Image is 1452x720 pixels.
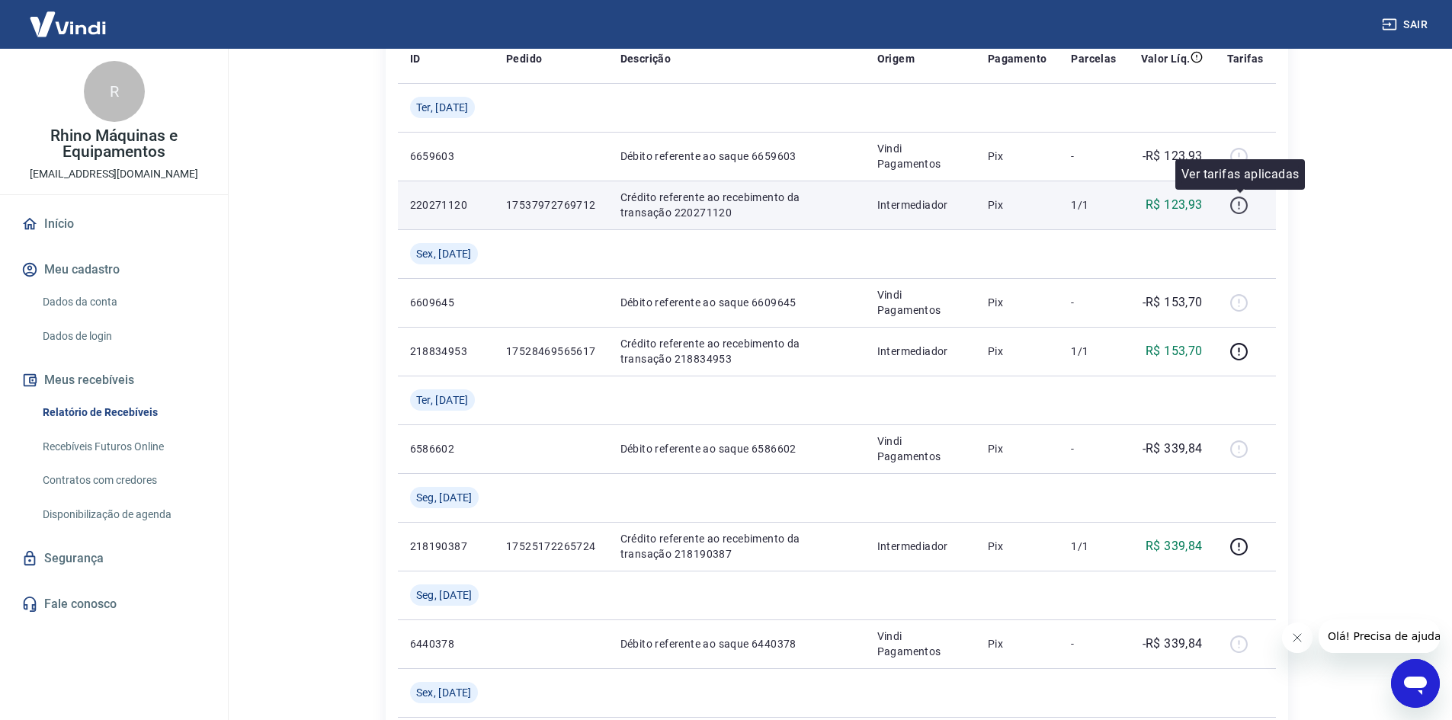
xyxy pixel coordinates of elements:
[84,61,145,122] div: R
[18,542,210,575] a: Segurança
[1143,147,1203,165] p: -R$ 123,93
[1319,619,1440,653] iframe: Mensagem da empresa
[877,141,963,171] p: Vindi Pagamentos
[9,11,128,23] span: Olá! Precisa de ajuda?
[620,295,853,310] p: Débito referente ao saque 6609645
[1391,659,1440,708] iframe: Botão para abrir a janela de mensagens
[416,392,469,408] span: Ter, [DATE]
[620,190,853,220] p: Crédito referente ao recebimento da transação 220271120
[988,636,1047,651] p: Pix
[1071,295,1116,310] p: -
[620,441,853,456] p: Débito referente ao saque 6586602
[416,490,473,505] span: Seg, [DATE]
[877,539,963,554] p: Intermediador
[506,51,542,66] p: Pedido
[18,363,210,397] button: Meus recebíveis
[877,629,963,659] p: Vindi Pagamentos
[37,465,210,496] a: Contratos com credores
[1146,196,1203,214] p: R$ 123,93
[1071,344,1116,359] p: 1/1
[506,539,596,554] p: 17525172265724
[12,128,216,160] p: Rhino Máquinas e Equipamentos
[620,636,853,651] p: Débito referente ao saque 6440378
[1227,51,1264,66] p: Tarifas
[410,539,482,554] p: 218190387
[1143,440,1203,458] p: -R$ 339,84
[410,197,482,213] p: 220271120
[988,295,1047,310] p: Pix
[37,431,210,462] a: Recebíveis Futuros Online
[1143,293,1203,312] p: -R$ 153,70
[1071,197,1116,213] p: 1/1
[416,587,473,603] span: Seg, [DATE]
[1071,636,1116,651] p: -
[506,344,596,359] p: 17528469565617
[1141,51,1191,66] p: Valor Líq.
[37,286,210,318] a: Dados da conta
[877,434,963,464] p: Vindi Pagamentos
[988,441,1047,456] p: Pix
[410,344,482,359] p: 218834953
[410,636,482,651] p: 6440378
[1146,342,1203,360] p: R$ 153,70
[506,197,596,213] p: 17537972769712
[18,1,117,47] img: Vindi
[1146,537,1203,555] p: R$ 339,84
[416,100,469,115] span: Ter, [DATE]
[988,51,1047,66] p: Pagamento
[18,207,210,241] a: Início
[1143,635,1203,653] p: -R$ 339,84
[1071,441,1116,456] p: -
[988,149,1047,164] p: Pix
[620,336,853,366] p: Crédito referente ao recebimento da transação 218834953
[1071,51,1116,66] p: Parcelas
[410,149,482,164] p: 6659603
[18,587,210,621] a: Fale conosco
[877,197,963,213] p: Intermediador
[1071,539,1116,554] p: 1/1
[620,51,672,66] p: Descrição
[410,51,421,66] p: ID
[30,166,198,182] p: [EMAIL_ADDRESS][DOMAIN_NAME]
[877,287,963,318] p: Vindi Pagamentos
[37,499,210,530] a: Disponibilização de agenda
[1071,149,1116,164] p: -
[620,531,853,562] p: Crédito referente ao recebimento da transação 218190387
[620,149,853,164] p: Débito referente ao saque 6659603
[18,253,210,286] button: Meu cadastro
[416,685,472,700] span: Sex, [DATE]
[416,246,472,261] span: Sex, [DATE]
[37,321,210,352] a: Dados de login
[988,197,1047,213] p: Pix
[877,51,915,66] p: Origem
[410,441,482,456] p: 6586602
[1379,11,1434,39] button: Sair
[1282,622,1313,653] iframe: Fechar mensagem
[877,344,963,359] p: Intermediador
[988,344,1047,359] p: Pix
[410,295,482,310] p: 6609645
[1181,165,1299,184] p: Ver tarifas aplicadas
[988,539,1047,554] p: Pix
[37,397,210,428] a: Relatório de Recebíveis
